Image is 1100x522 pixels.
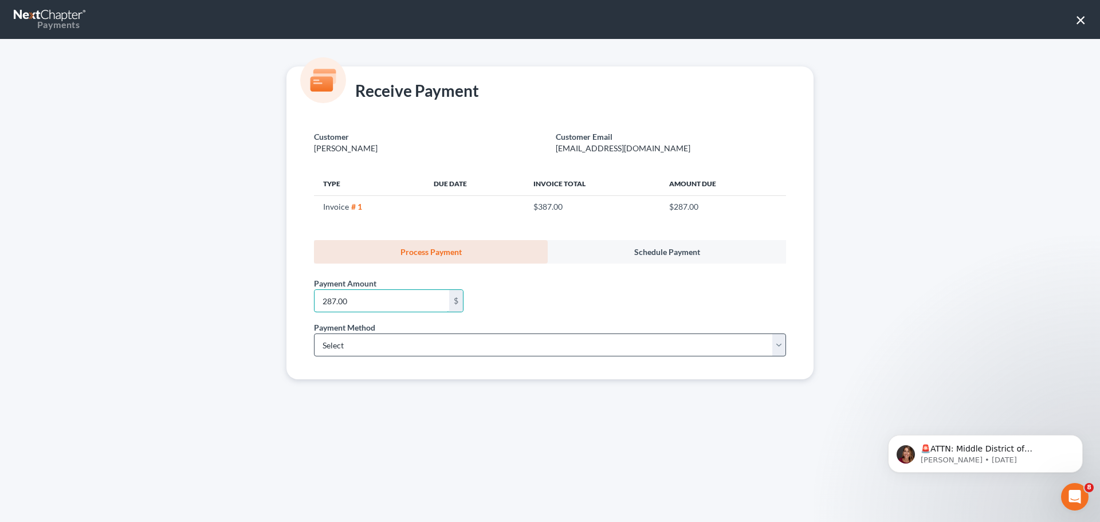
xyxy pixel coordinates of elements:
[1075,10,1086,29] button: ×
[556,143,786,154] p: [EMAIL_ADDRESS][DOMAIN_NAME]
[323,202,349,211] span: Invoice
[871,411,1100,491] iframe: Intercom notifications message
[351,202,362,211] strong: # 1
[524,195,660,217] td: $387.00
[314,80,479,103] div: Receive Payment
[449,290,463,312] div: $
[300,57,346,103] img: icon-card-7b25198184e2a804efa62d31be166a52b8f3802235d01b8ac243be8adfaa5ebc.svg
[660,172,786,195] th: Amount Due
[660,195,786,217] td: $287.00
[314,323,375,332] span: Payment Method
[14,18,80,31] div: Payments
[314,278,376,288] span: Payment Amount
[425,172,524,195] th: Due Date
[314,172,425,195] th: Type
[1061,483,1089,511] iframe: Intercom live chat
[314,143,544,154] p: [PERSON_NAME]
[314,131,349,143] label: Customer
[556,131,612,143] label: Customer Email
[315,290,449,312] input: 0.00
[314,240,548,264] a: Process Payment
[1085,483,1094,492] span: 8
[524,172,660,195] th: Invoice Total
[14,6,87,33] a: Payments
[548,240,786,264] a: Schedule Payment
